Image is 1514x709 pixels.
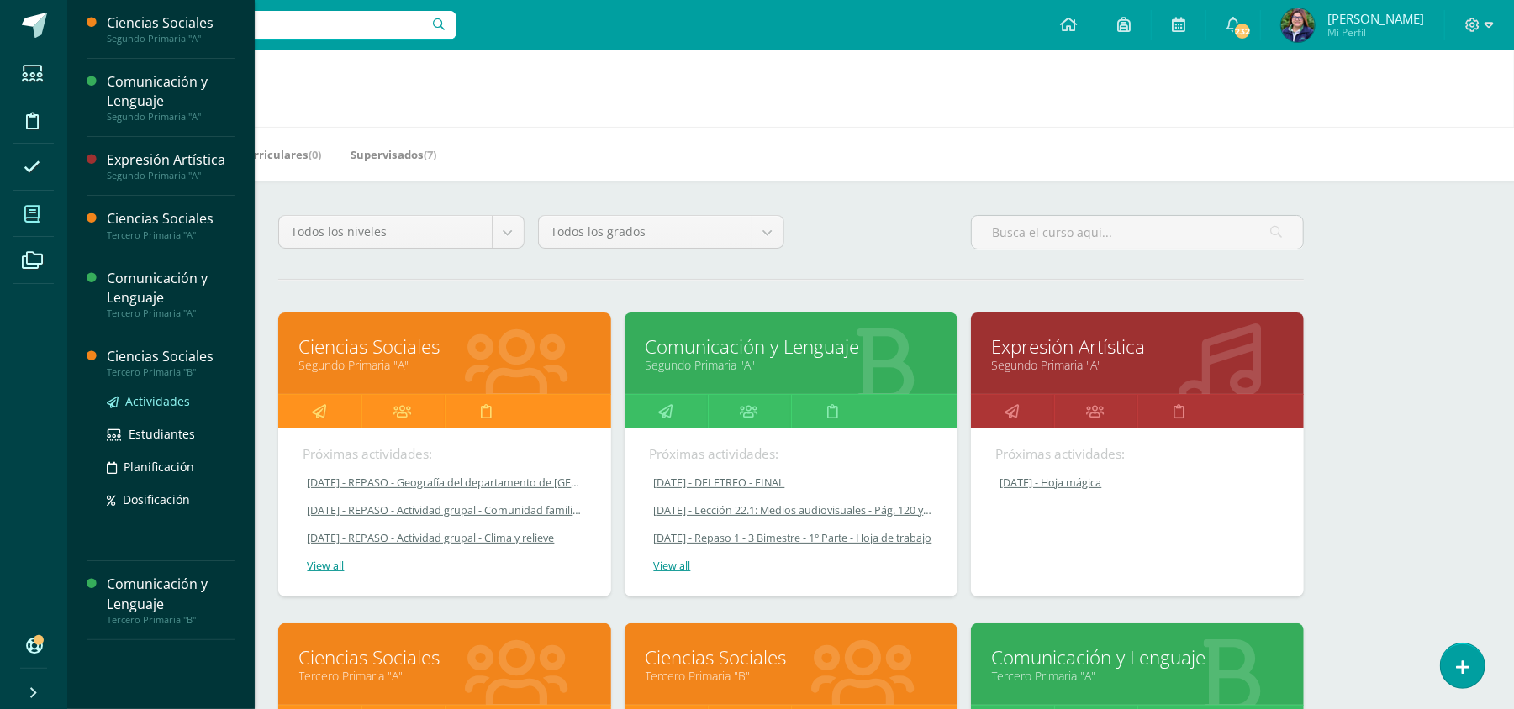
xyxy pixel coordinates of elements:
[650,445,932,463] div: Próximas actividades:
[107,33,235,45] div: Segundo Primaria "A"
[303,503,588,517] a: [DATE] - REPASO - Actividad grupal - Comunidad familiar y escolar
[299,668,590,684] a: Tercero Primaria "A"
[107,347,235,378] a: Ciencias SocialesTercero Primaria "B"
[107,269,235,319] a: Comunicación y LenguajeTercero Primaria "A"
[303,445,586,463] div: Próximas actividades:
[646,644,936,670] a: Ciencias Sociales
[279,216,524,248] a: Todos los niveles
[972,216,1303,249] input: Busca el curso aquí...
[124,459,194,475] span: Planificación
[107,13,235,33] div: Ciencias Sociales
[107,269,235,307] div: Comunicación y Lenguaje
[107,490,235,509] a: Dosificación
[1327,10,1424,27] span: [PERSON_NAME]
[107,150,235,181] a: Expresión ArtísticaSegundo Primaria "A"
[107,72,235,123] a: Comunicación y LenguajeSegundo Primaria "A"
[107,391,235,411] a: Actividades
[78,11,456,39] input: Busca un usuario...
[309,147,321,162] span: (0)
[646,333,936,360] a: Comunicación y Lenguaje
[650,559,934,573] a: View all
[292,216,479,248] span: Todos los niveles
[650,503,934,517] a: [DATE] - Lección 22.1: Medios audiovisuales - Pág. 120 y 121 - [GEOGRAPHIC_DATA]
[646,668,936,684] a: Tercero Primaria "B"
[303,531,588,545] a: [DATE] - REPASO - Actividad grupal - Clima y relieve
[107,614,235,626] div: Tercero Primaria "B"
[539,216,783,248] a: Todos los grados
[646,357,936,373] a: Segundo Primaria "A"
[107,150,235,170] div: Expresión Artística
[107,575,235,625] a: Comunicación y LenguajeTercero Primaria "B"
[996,475,1280,490] a: [DATE] - Hoja mágica
[189,141,321,168] a: Mis Extracurriculares(0)
[107,209,235,228] div: Ciencias Sociales
[299,644,590,670] a: Ciencias Sociales
[107,457,235,476] a: Planificación
[107,72,235,111] div: Comunicación y Lenguaje
[650,475,934,490] a: [DATE] - DELETREO - FINAL
[1327,25,1424,39] span: Mi Perfil
[996,445,1279,463] div: Próximas actividades:
[107,366,235,378] div: Tercero Primaria "B"
[107,424,235,444] a: Estudiantes
[107,347,235,366] div: Ciencias Sociales
[351,141,436,168] a: Supervisados(7)
[992,333,1283,360] a: Expresión Artística
[992,357,1283,373] a: Segundo Primaria "A"
[107,229,235,241] div: Tercero Primaria "A"
[299,357,590,373] a: Segundo Primaria "A"
[992,668,1283,684] a: Tercero Primaria "A"
[551,216,739,248] span: Todos los grados
[650,531,934,545] a: [DATE] - Repaso 1 - 3 Bimestre - 1° Parte - Hoja de trabajo
[424,147,436,162] span: (7)
[107,307,235,319] div: Tercero Primaria "A"
[107,111,235,123] div: Segundo Primaria "A"
[107,575,235,613] div: Comunicación y Lenguaje
[107,170,235,181] div: Segundo Primaria "A"
[992,644,1283,670] a: Comunicación y Lenguaje
[125,393,190,409] span: Actividades
[123,491,190,507] span: Dosificación
[1281,8,1315,42] img: cd816e1d9b99ce6ebfda1176cabbab92.png
[303,475,588,490] a: [DATE] - REPASO - Geografía del departamento de [GEOGRAPHIC_DATA] - Mapa
[1233,22,1252,40] span: 232
[107,13,235,45] a: Ciencias SocialesSegundo Primaria "A"
[299,333,590,360] a: Ciencias Sociales
[303,559,588,573] a: View all
[107,209,235,240] a: Ciencias SocialesTercero Primaria "A"
[129,426,195,442] span: Estudiantes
